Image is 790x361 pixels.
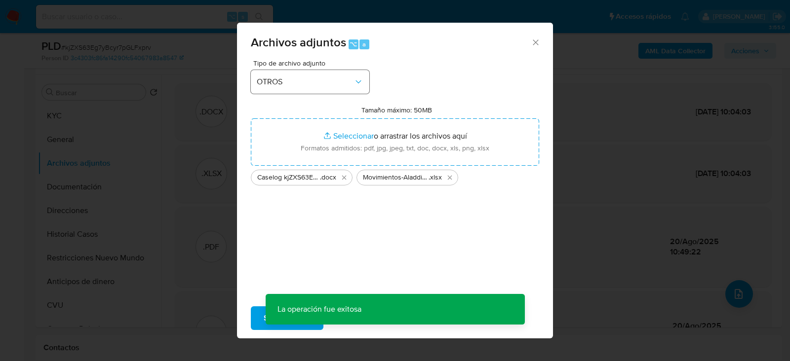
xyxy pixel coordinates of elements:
[320,173,336,182] span: .docx
[251,166,539,185] ul: Archivos seleccionados
[257,173,320,182] span: Caselog kjZXS63Eg7yBcyr7pGLFxprv_2025_07_18_01_17_10
[251,70,369,94] button: OTROS
[266,294,373,325] p: La operación fue exitosa
[251,306,323,330] button: Subir archivo
[340,307,372,329] span: Cancelar
[429,173,442,182] span: .xlsx
[363,173,429,182] span: Movimientos-Aladdin-v10_2
[444,172,456,183] button: Eliminar Movimientos-Aladdin-v10_2.xlsx
[362,39,366,49] span: a
[264,307,311,329] span: Subir archivo
[361,106,432,114] label: Tamaño máximo: 50MB
[531,37,540,46] button: Cerrar
[253,60,372,67] span: Tipo de archivo adjunto
[251,34,346,51] span: Archivos adjuntos
[338,172,350,183] button: Eliminar Caselog kjZXS63Eg7yBcyr7pGLFxprv_2025_07_18_01_17_10.docx
[350,39,357,49] span: ⌥
[257,77,354,87] span: OTROS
